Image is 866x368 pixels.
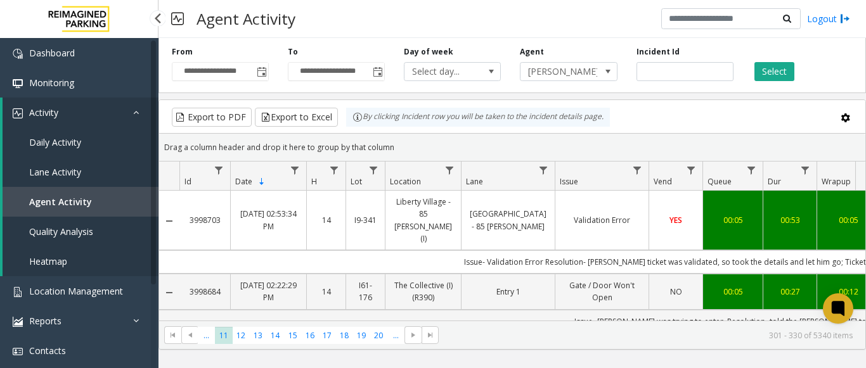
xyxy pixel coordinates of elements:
[754,62,794,81] button: Select
[335,327,352,344] span: Page 18
[311,176,317,187] span: H
[351,176,362,187] span: Lot
[3,187,158,217] a: Agent Activity
[254,63,268,80] span: Toggle popup
[238,279,299,303] a: [DATE] 02:22:29 PM
[29,106,58,118] span: Activity
[560,176,578,187] span: Issue
[670,286,682,297] span: NO
[404,63,481,80] span: Select day...
[711,286,755,298] a: 00:05
[563,214,641,226] a: Validation Error
[387,327,404,344] span: Page 21
[190,3,302,34] h3: Agent Activity
[743,162,760,179] a: Queue Filter Menu
[288,46,298,58] label: To
[29,345,66,357] span: Contacts
[771,286,809,298] a: 00:27
[29,196,92,208] span: Agent Activity
[637,46,680,58] label: Incident Id
[446,330,853,341] kendo-pager-info: 301 - 330 of 5340 items
[287,162,304,179] a: Date Filter Menu
[629,162,646,179] a: Issue Filter Menu
[171,3,184,34] img: pageIcon
[466,176,483,187] span: Lane
[404,46,453,58] label: Day of week
[563,279,641,303] a: Gate / Door Won't Open
[187,214,223,226] a: 3998703
[807,12,850,25] a: Logout
[370,63,384,80] span: Toggle popup
[535,162,552,179] a: Lane Filter Menu
[29,166,81,178] span: Lane Activity
[13,108,23,118] img: 'icon'
[255,108,338,127] button: Export to Excel
[520,46,544,58] label: Agent
[314,214,338,226] a: 14
[267,327,284,344] span: Page 14
[326,162,343,179] a: H Filter Menu
[164,326,181,344] span: Go to the first page
[233,327,250,344] span: Page 12
[184,176,191,187] span: Id
[3,98,158,127] a: Activity
[159,162,865,320] div: Data table
[3,127,158,157] a: Daily Activity
[13,287,23,297] img: 'icon'
[210,162,228,179] a: Id Filter Menu
[257,177,267,187] span: Sortable
[172,46,193,58] label: From
[441,162,458,179] a: Location Filter Menu
[354,279,377,303] a: I61-176
[3,246,158,276] a: Heatmap
[29,77,74,89] span: Monitoring
[185,330,195,340] span: Go to the previous page
[822,176,851,187] span: Wrapup
[29,225,93,238] span: Quality Analysis
[711,214,755,226] a: 00:05
[657,286,695,298] a: NO
[172,108,252,127] button: Export to PDF
[404,326,422,344] span: Go to the next page
[669,215,682,225] span: YES
[198,327,215,344] span: Page 10
[469,286,547,298] a: Entry 1
[314,286,338,298] a: 14
[29,255,67,267] span: Heatmap
[29,315,61,327] span: Reports
[393,196,453,244] a: Liberty Village - 85 [PERSON_NAME] (I)
[365,162,382,179] a: Lot Filter Menu
[346,108,610,127] div: By clicking Incident row you will be taken to the incident details page.
[301,327,318,344] span: Page 16
[13,317,23,327] img: 'icon'
[250,327,267,344] span: Page 13
[13,79,23,89] img: 'icon'
[425,330,436,340] span: Go to the last page
[353,327,370,344] span: Page 19
[654,176,672,187] span: Vend
[840,12,850,25] img: logout
[159,136,865,158] div: Drag a column header and drop it here to group by that column
[768,176,781,187] span: Dur
[13,49,23,59] img: 'icon'
[408,330,418,340] span: Go to the next page
[284,327,301,344] span: Page 15
[390,176,421,187] span: Location
[215,327,232,344] span: Page 11
[422,326,439,344] span: Go to the last page
[3,157,158,187] a: Lane Activity
[168,330,178,340] span: Go to the first page
[238,208,299,232] a: [DATE] 02:53:34 PM
[235,176,252,187] span: Date
[29,285,123,297] span: Location Management
[370,327,387,344] span: Page 20
[318,327,335,344] span: Page 17
[159,216,179,226] a: Collapse Details
[683,162,700,179] a: Vend Filter Menu
[657,214,695,226] a: YES
[352,112,363,122] img: infoIcon.svg
[393,279,453,303] a: The Collective (I) (R390)
[469,208,547,232] a: [GEOGRAPHIC_DATA] - 85 [PERSON_NAME]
